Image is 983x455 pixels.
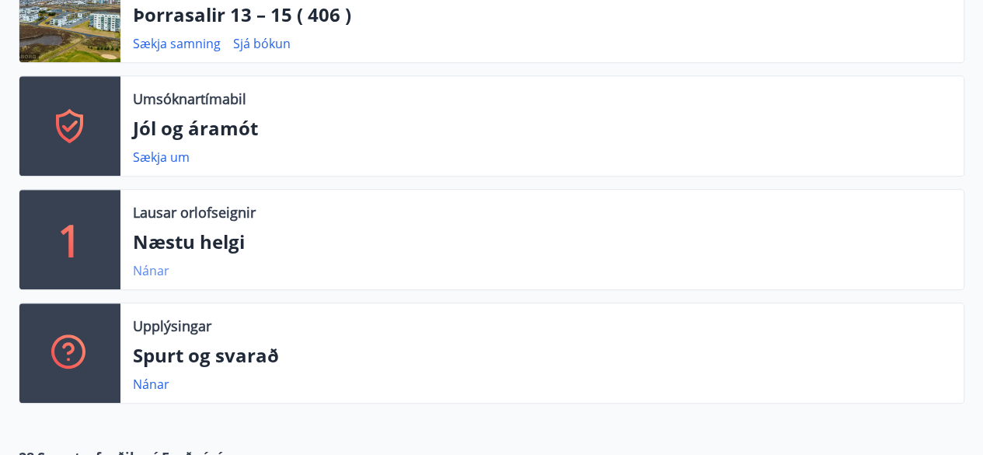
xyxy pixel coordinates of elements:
[133,115,951,142] p: Jól og áramót
[133,149,190,166] a: Sækja um
[133,35,221,52] a: Sækja samning
[133,89,246,109] p: Umsóknartímabil
[133,316,211,336] p: Upplýsingar
[133,229,951,255] p: Næstu helgi
[133,202,256,222] p: Lausar orlofseignir
[133,376,169,393] a: Nánar
[133,342,951,369] p: Spurt og svarað
[233,35,291,52] a: Sjá bókun
[133,2,951,28] p: Þorrasalir 13 – 15 ( 406 )
[133,262,169,279] a: Nánar
[58,210,82,269] p: 1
